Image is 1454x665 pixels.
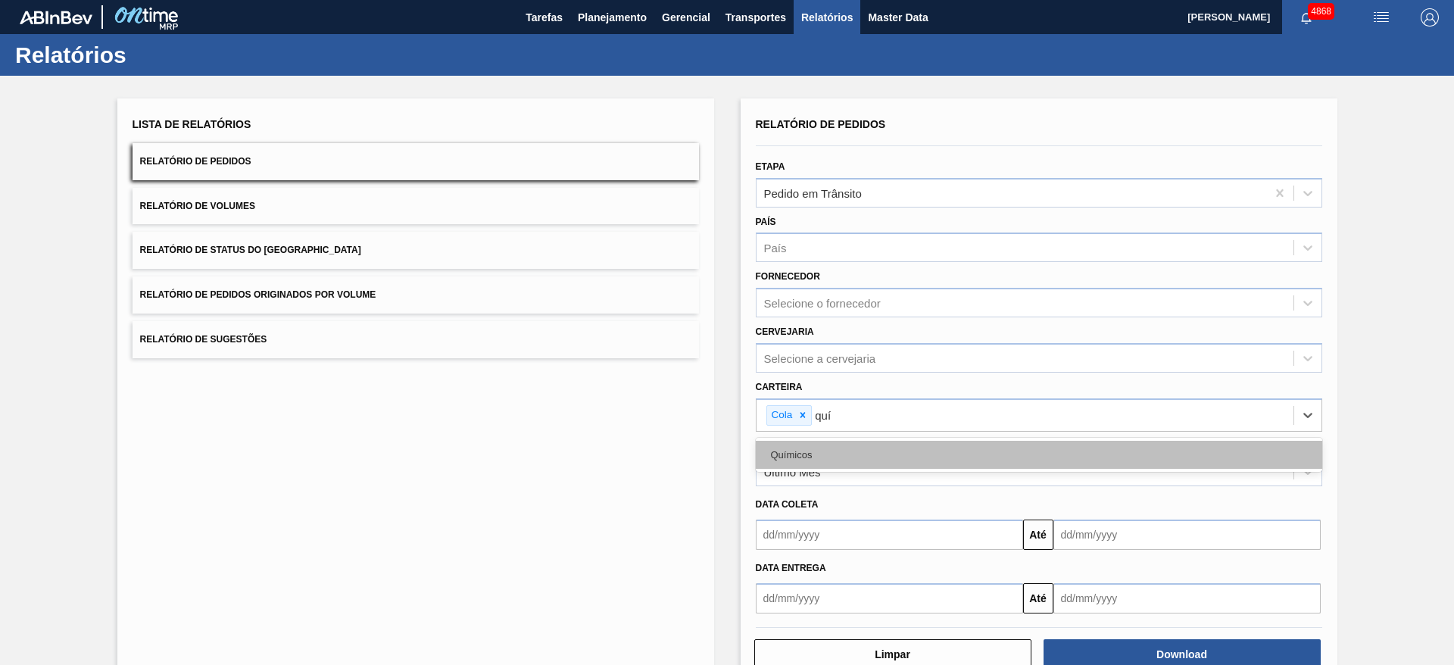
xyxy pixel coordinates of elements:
label: Etapa [756,161,785,172]
span: Lista de Relatórios [133,118,251,130]
input: dd/mm/yyyy [1053,520,1321,550]
img: TNhmsLtSVTkK8tSr43FrP2fwEKptu5GPRR3wAAAABJRU5ErkJggg== [20,11,92,24]
div: Selecione a cervejaria [764,351,876,364]
label: Cervejaria [756,326,814,337]
button: Relatório de Status do [GEOGRAPHIC_DATA] [133,232,699,269]
span: Relatório de Pedidos [140,156,251,167]
span: Data coleta [756,499,819,510]
label: Fornecedor [756,271,820,282]
div: País [764,242,787,254]
button: Até [1023,583,1053,613]
button: Até [1023,520,1053,550]
span: Relatório de Volumes [140,201,255,211]
span: Tarefas [526,8,563,27]
button: Relatório de Volumes [133,188,699,225]
label: Carteira [756,382,803,392]
span: Relatório de Pedidos Originados por Volume [140,289,376,300]
button: Notificações [1282,7,1331,28]
div: Selecione o fornecedor [764,297,881,310]
input: dd/mm/yyyy [756,520,1023,550]
img: userActions [1372,8,1390,27]
button: Relatório de Pedidos Originados por Volume [133,276,699,314]
span: Relatório de Status do [GEOGRAPHIC_DATA] [140,245,361,255]
button: Relatório de Pedidos [133,143,699,180]
div: Último Mês [764,466,821,479]
button: Relatório de Sugestões [133,321,699,358]
div: Químicos [756,441,1322,469]
span: Planejamento [578,8,647,27]
h1: Relatórios [15,46,284,64]
span: Relatórios [801,8,853,27]
div: Pedido em Trânsito [764,186,862,199]
span: Relatório de Pedidos [756,118,886,130]
img: Logout [1421,8,1439,27]
span: Relatório de Sugestões [140,334,267,345]
span: Transportes [725,8,786,27]
span: 4868 [1308,3,1334,20]
label: País [756,217,776,227]
span: Data entrega [756,563,826,573]
input: dd/mm/yyyy [1053,583,1321,613]
input: dd/mm/yyyy [756,583,1023,613]
span: Master Data [868,8,928,27]
div: Cola [767,406,795,425]
span: Gerencial [662,8,710,27]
